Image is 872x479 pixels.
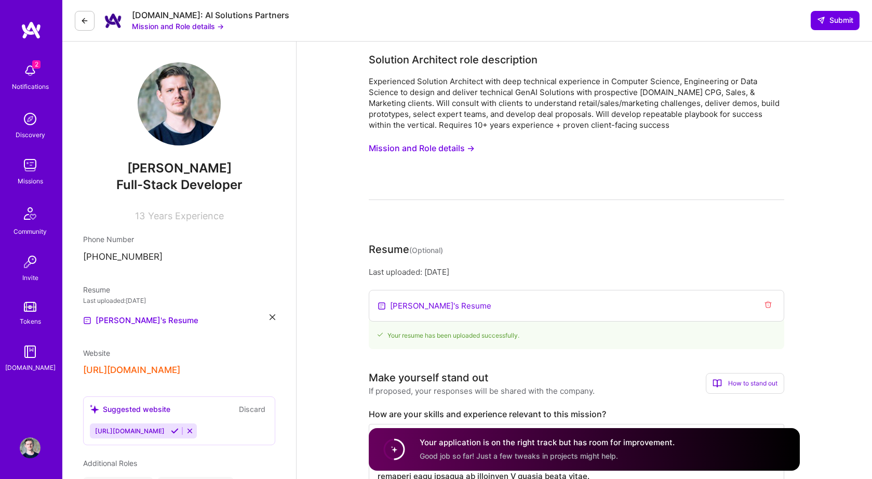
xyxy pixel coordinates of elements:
i: icon LeftArrowDark [81,17,89,25]
span: Additional Roles [83,459,137,468]
img: User Avatar [20,437,41,458]
label: How are your skills and experience relevant to this mission? [369,409,784,420]
div: Solution Architect role description [369,52,538,68]
span: Resume [83,285,110,294]
img: bell [20,60,41,81]
button: Remove resume [761,300,775,312]
button: [URL][DOMAIN_NAME] [83,365,180,376]
img: Resume [378,302,386,310]
div: How to stand out [706,373,784,394]
img: Company Logo [103,10,124,31]
span: Phone Number [83,235,134,244]
div: null [811,11,860,30]
span: Website [83,349,110,357]
div: Community [14,226,47,237]
div: Make yourself stand out [369,370,488,385]
span: [URL][DOMAIN_NAME] [95,427,165,435]
div: Last uploaded: [DATE] [369,267,784,277]
i: icon Close [270,314,275,320]
div: Suggested website [90,404,170,415]
div: Notifications [12,81,49,92]
div: If proposed, your responses will be shared with the company. [369,385,595,396]
div: Tokens [20,316,41,327]
p: [PHONE_NUMBER] [83,251,275,263]
h4: Your application is on the right track but has room for improvement. [420,437,675,448]
div: Missions [18,176,43,187]
img: teamwork [20,155,41,176]
div: Experienced Solution Architect with deep technical experience in Computer Science, Engineering or... [369,76,784,130]
span: 2 [32,60,41,69]
div: Discovery [16,129,45,140]
i: icon SendLight [817,16,825,24]
span: Good job so far! Just a few tweaks in projects might help. [420,451,618,460]
a: User Avatar [17,437,43,458]
a: [PERSON_NAME]'s Resume [390,300,491,311]
img: User Avatar [138,62,221,145]
img: discovery [20,109,41,129]
span: Years Experience [148,210,224,221]
span: 13 [135,210,145,221]
a: [PERSON_NAME]'s Resume [83,314,198,327]
i: icon BookOpen [713,379,722,388]
button: Mission and Role details → [369,139,475,158]
img: Resume [83,316,91,325]
span: Submit [817,15,853,25]
div: Invite [22,272,38,283]
img: tokens [24,302,36,312]
i: icon SuggestedTeams [90,405,99,414]
div: Resume [369,242,443,258]
button: Discard [236,403,269,415]
img: guide book [20,341,41,362]
img: Invite [20,251,41,272]
button: Mission and Role details → [132,21,224,32]
img: logo [21,21,42,39]
i: Accept [171,427,179,435]
i: Reject [186,427,194,435]
div: Last uploaded: [DATE] [83,295,275,306]
span: (Optional) [409,246,443,255]
img: Community [18,201,43,226]
span: [PERSON_NAME] [83,161,275,176]
div: [DOMAIN_NAME] [5,362,56,373]
span: Full-Stack Developer [116,177,243,192]
div: [DOMAIN_NAME]: AI Solutions Partners [132,10,289,21]
button: Submit [811,11,860,30]
div: Your resume has been uploaded successfully. [369,317,784,349]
